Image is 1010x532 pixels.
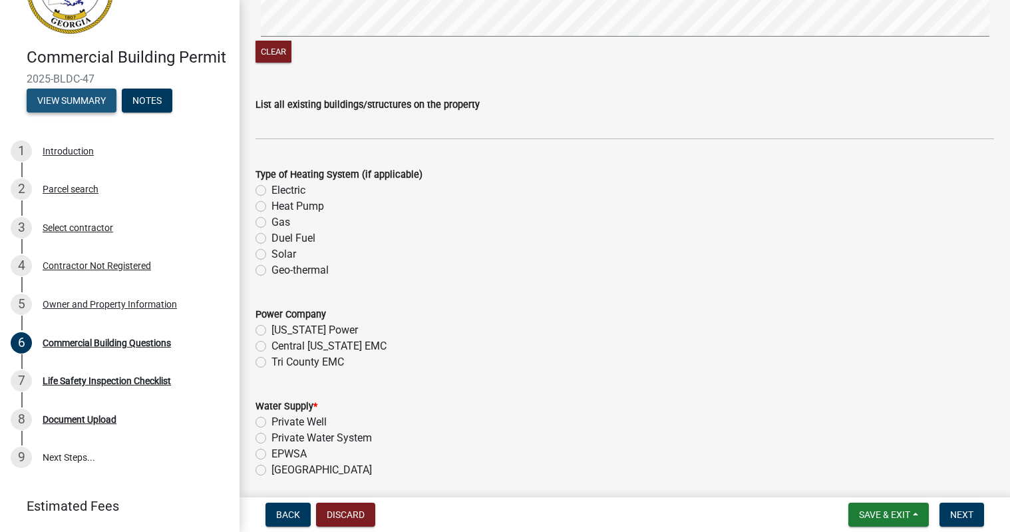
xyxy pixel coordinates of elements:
div: Commercial Building Questions [43,338,171,348]
div: 7 [11,370,32,392]
wm-modal-confirm: Notes [122,96,172,107]
label: Private Water System [271,430,372,446]
span: Save & Exit [859,509,910,520]
label: Private Well [271,414,327,430]
h4: Commercial Building Permit [27,48,229,67]
div: Document Upload [43,415,116,424]
label: Heat Pump [271,198,324,214]
div: Select contractor [43,223,113,232]
button: Back [265,503,311,527]
label: Solar [271,246,296,262]
label: Electric [271,182,305,198]
div: 3 [11,217,32,238]
div: 5 [11,294,32,315]
div: 9 [11,447,32,468]
div: 8 [11,409,32,430]
div: 1 [11,140,32,162]
label: EPWSA [271,446,307,462]
div: Contractor Not Registered [43,261,151,270]
a: Estimated Fees [11,493,218,519]
label: Water Supply [255,402,317,411]
div: Parcel search [43,184,98,194]
button: View Summary [27,89,116,113]
label: Gas [271,214,290,230]
label: [US_STATE] Power [271,322,358,338]
label: List all existing buildings/structures on the property [255,101,480,110]
span: Back [276,509,300,520]
label: Power Company [255,310,326,320]
label: [GEOGRAPHIC_DATA] [271,462,372,478]
div: 4 [11,255,32,276]
span: Next [950,509,973,520]
button: Notes [122,89,172,113]
label: Central [US_STATE] EMC [271,338,387,354]
label: Geo-thermal [271,262,329,278]
div: Life Safety Inspection Checklist [43,376,171,386]
button: Clear [255,41,291,63]
button: Next [939,503,984,527]
span: 2025-BLDC-47 [27,73,213,85]
div: 6 [11,332,32,354]
label: Tri County EMC [271,354,344,370]
label: Type of Heating System (if applicable) [255,170,422,180]
label: Duel Fuel [271,230,315,246]
div: 2 [11,178,32,200]
div: Introduction [43,146,94,156]
button: Discard [316,503,375,527]
button: Save & Exit [848,503,929,527]
wm-modal-confirm: Summary [27,96,116,107]
div: Owner and Property Information [43,300,177,309]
